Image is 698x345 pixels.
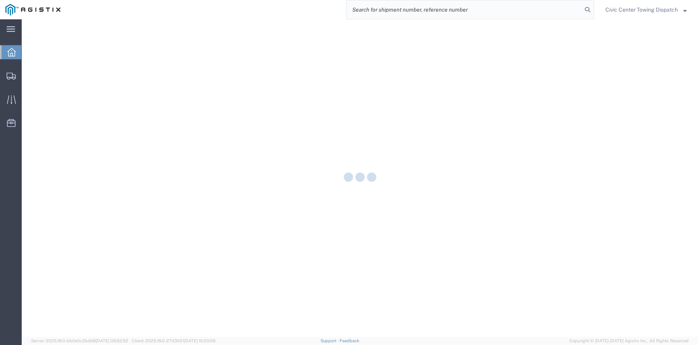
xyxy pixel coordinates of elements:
span: Copyright © [DATE]-[DATE] Agistix Inc., All Rights Reserved [569,338,689,344]
span: [DATE] 10:20:09 [184,338,215,343]
input: Search for shipment number, reference number [346,0,582,19]
a: Feedback [340,338,359,343]
img: logo [5,4,60,15]
span: Client: 2025.18.0-27d3021 [132,338,215,343]
button: Civic Center Towing Dispatch [605,5,687,14]
span: [DATE] 09:52:52 [96,338,128,343]
span: Server: 2025.18.0-bb0e0c2bd68 [31,338,128,343]
a: Support [321,338,340,343]
span: Civic Center Towing Dispatch [605,5,678,14]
